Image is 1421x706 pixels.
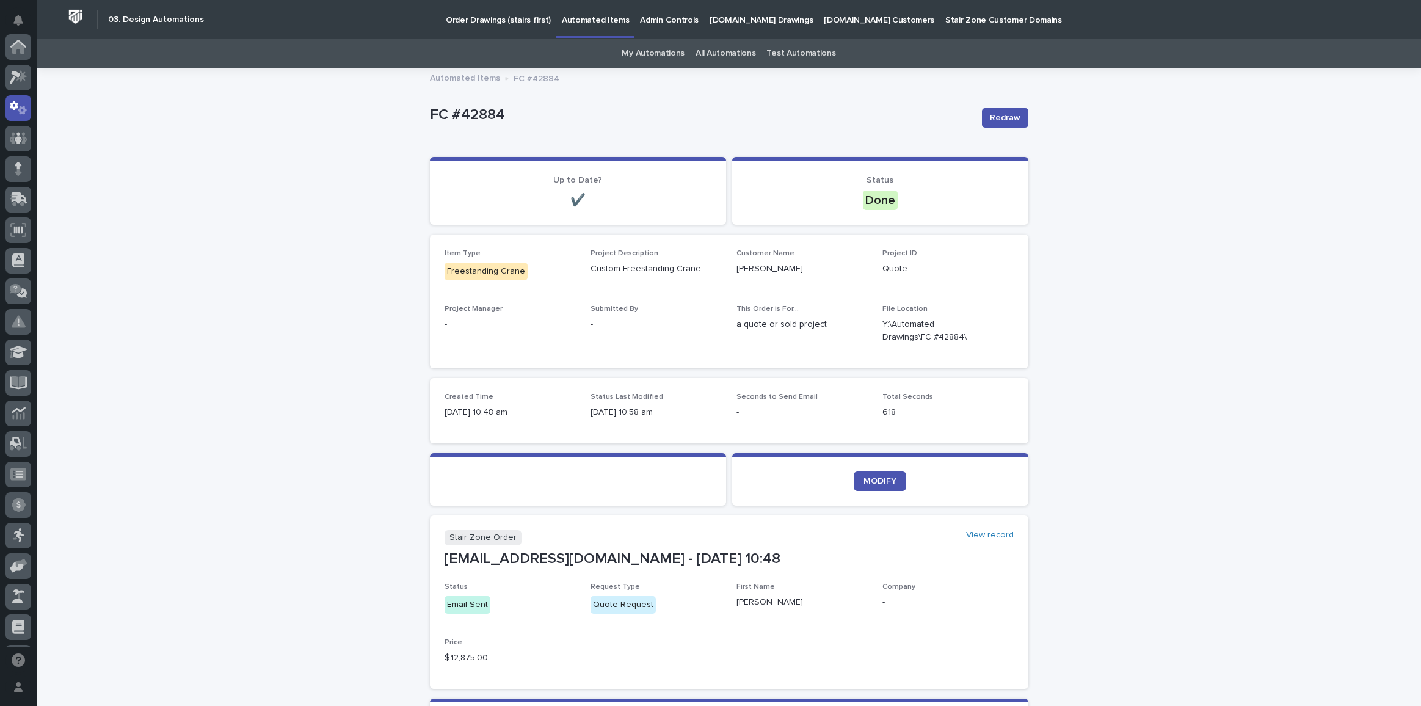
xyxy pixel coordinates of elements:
div: Quote Request [591,596,656,614]
p: Stair Zone Order [445,530,522,545]
span: Status [867,176,893,184]
div: Done [863,191,898,210]
p: - [736,406,868,419]
p: [PERSON_NAME] [736,263,868,275]
: Y:\Automated Drawings\FC #42884\ [882,318,984,344]
a: MODIFY [854,471,906,491]
span: Project Manager [445,305,503,313]
p: a quote or sold project [736,318,868,331]
a: My Automations [622,39,685,68]
span: Up to Date? [553,176,602,184]
p: - [591,318,722,331]
h2: 03. Design Automations [108,15,204,25]
a: Test Automations [766,39,835,68]
span: Status Last Modified [591,393,663,401]
p: 618 [882,406,1014,419]
p: [DATE] 10:58 am [591,406,722,419]
div: Notifications [15,15,31,34]
span: Item Type [445,250,481,257]
span: Seconds to Send Email [736,393,818,401]
p: Quote [882,263,1014,275]
span: This Order is For... [736,305,799,313]
span: Project Description [591,250,658,257]
a: View record [966,530,1014,540]
span: Project ID [882,250,917,257]
button: Notifications [5,7,31,33]
span: Customer Name [736,250,794,257]
span: Redraw [990,112,1020,124]
button: Open support chat [5,647,31,673]
p: - [445,318,576,331]
p: FC #42884 [514,71,559,84]
span: Created Time [445,393,493,401]
p: FC #42884 [430,106,972,124]
span: MODIFY [863,477,896,486]
span: Request Type [591,583,640,591]
p: [EMAIL_ADDRESS][DOMAIN_NAME] - [DATE] 10:48 [445,550,1014,568]
p: $ 12,875.00 [445,652,576,664]
p: [DATE] 10:48 am [445,406,576,419]
a: Automated Items [430,70,500,84]
p: - [882,596,1014,609]
span: Company [882,583,915,591]
span: First Name [736,583,775,591]
span: Submitted By [591,305,638,313]
a: All Automations [696,39,755,68]
button: Redraw [982,108,1028,128]
div: Email Sent [445,596,490,614]
div: Freestanding Crane [445,263,528,280]
span: Price [445,639,462,646]
p: [PERSON_NAME] [736,596,868,609]
p: ✔️ [445,193,711,208]
span: Status [445,583,468,591]
img: Workspace Logo [64,5,87,28]
span: Total Seconds [882,393,933,401]
span: File Location [882,305,928,313]
p: Custom Freestanding Crane [591,263,722,275]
